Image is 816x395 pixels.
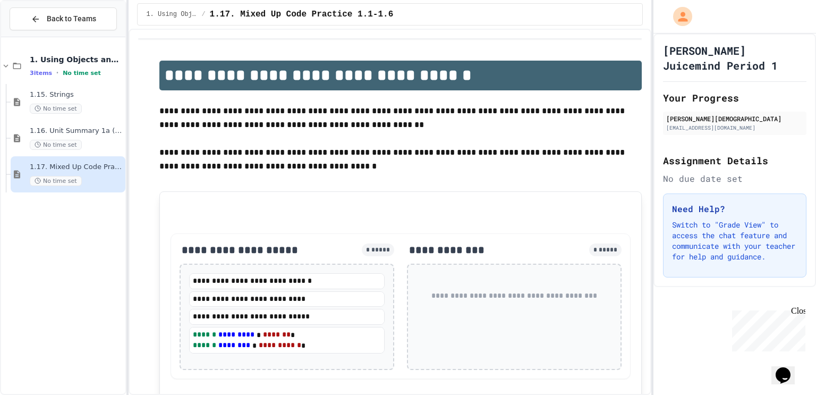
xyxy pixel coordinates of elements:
[672,203,797,215] h3: Need Help?
[201,10,205,19] span: /
[666,114,803,123] div: [PERSON_NAME][DEMOGRAPHIC_DATA]
[56,69,58,77] span: •
[47,13,96,24] span: Back to Teams
[30,176,82,186] span: No time set
[771,352,805,384] iframe: chat widget
[30,104,82,114] span: No time set
[30,163,123,172] span: 1.17. Mixed Up Code Practice 1.1-1.6
[63,70,101,77] span: No time set
[666,124,803,132] div: [EMAIL_ADDRESS][DOMAIN_NAME]
[4,4,73,68] div: Chat with us now!Close
[30,70,52,77] span: 3 items
[30,90,123,99] span: 1.15. Strings
[146,10,197,19] span: 1. Using Objects and Methods
[663,172,806,185] div: No due date set
[728,306,805,351] iframe: chat widget
[30,55,123,64] span: 1. Using Objects and Methods
[662,4,695,29] div: My Account
[663,153,806,168] h2: Assignment Details
[663,43,806,73] h1: [PERSON_NAME] Juicemind Period 1
[10,7,117,30] button: Back to Teams
[30,140,82,150] span: No time set
[30,127,123,136] span: 1.16. Unit Summary 1a (1.1-1.6)
[672,220,797,262] p: Switch to "Grade View" to access the chat feature and communicate with your teacher for help and ...
[210,8,394,21] span: 1.17. Mixed Up Code Practice 1.1-1.6
[663,90,806,105] h2: Your Progress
